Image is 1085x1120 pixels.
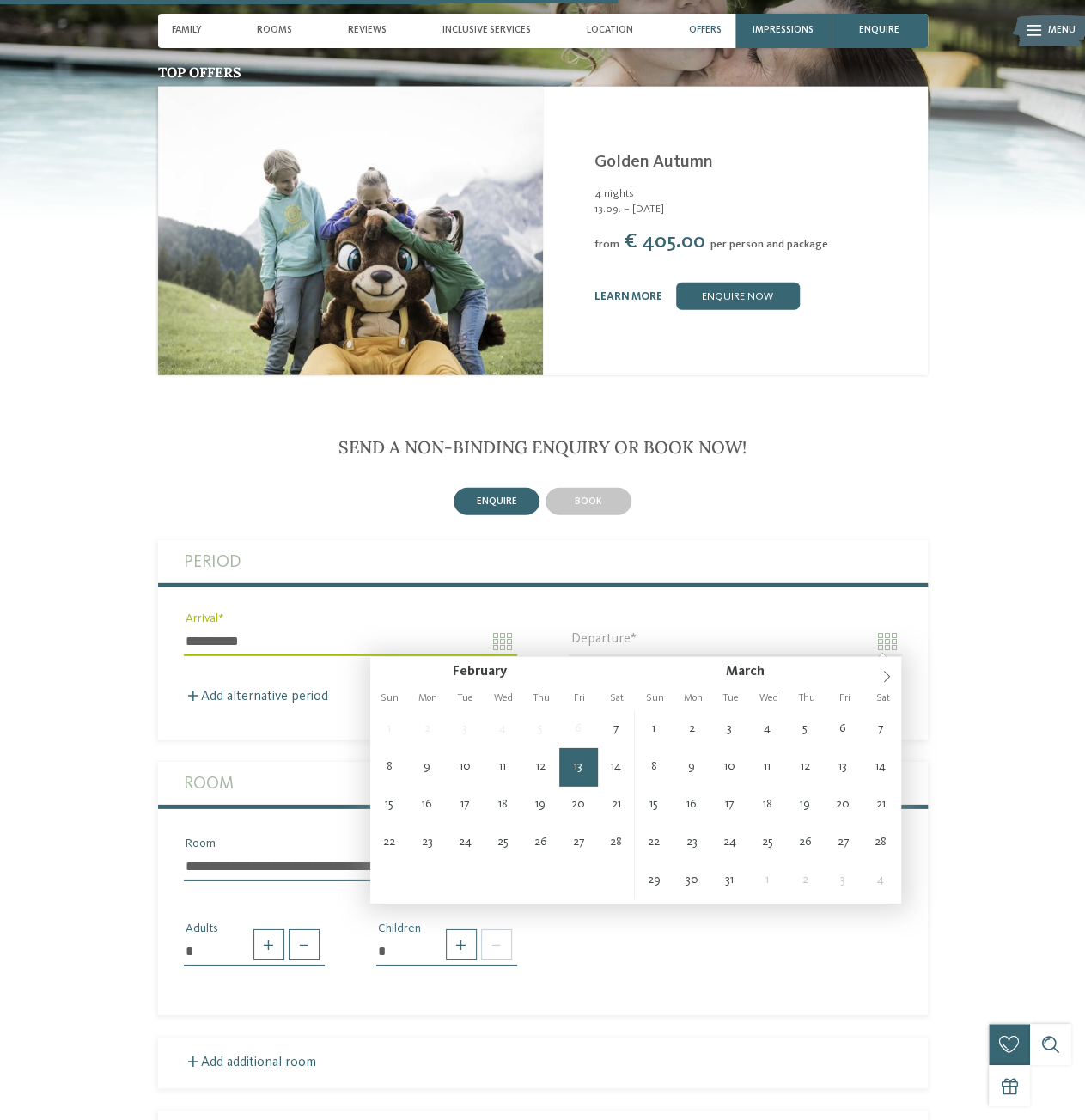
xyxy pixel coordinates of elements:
span: Mon [408,693,446,703]
span: March 22, 2026 [635,824,673,861]
span: February 9, 2026 [408,748,446,786]
span: February 12, 2026 [521,748,559,786]
span: April 4, 2026 [862,861,899,899]
span: February 6, 2026 [559,710,597,748]
span: 4 nights [594,188,634,199]
span: Wed [485,693,522,703]
span: February 24, 2026 [446,824,484,861]
span: February 13, 2026 [559,748,597,786]
span: March 18, 2026 [748,786,786,824]
span: March 19, 2026 [786,786,824,824]
span: March 26, 2026 [786,824,824,861]
span: March 3, 2026 [710,710,748,748]
span: March [726,665,765,679]
span: Top offers [158,64,241,81]
input: Year [765,664,816,679]
span: March 10, 2026 [710,748,748,786]
span: February 2, 2026 [408,710,446,748]
span: March 27, 2026 [824,824,862,861]
span: February 7, 2026 [597,710,635,748]
span: February 8, 2026 [370,748,408,786]
span: Fri [826,693,863,703]
span: March 5, 2026 [786,710,824,748]
span: Inclusive services [442,25,531,36]
span: Mon [674,693,711,703]
span: February 11, 2026 [484,748,521,786]
span: February 15, 2026 [370,786,408,824]
span: March 16, 2026 [673,786,710,824]
span: February 28, 2026 [597,824,635,861]
a: enquire now [676,283,800,310]
span: Impressions [753,25,814,36]
span: March 21, 2026 [862,786,899,824]
span: March 30, 2026 [673,861,710,899]
span: March 4, 2026 [748,710,786,748]
span: March 13, 2026 [824,748,862,786]
span: April 3, 2026 [824,861,862,899]
span: February 17, 2026 [446,786,484,824]
span: March 17, 2026 [710,786,748,824]
span: March 15, 2026 [635,786,673,824]
span: Tue [447,693,485,703]
span: February [453,665,507,679]
span: per person and package [710,239,828,250]
span: February 3, 2026 [446,710,484,748]
a: learn more [594,291,662,302]
span: April 1, 2026 [748,861,786,899]
label: Add alternative period [184,690,328,703]
span: February 18, 2026 [484,786,521,824]
span: March 20, 2026 [824,786,862,824]
span: March 24, 2026 [710,824,748,861]
span: March 25, 2026 [748,824,786,861]
span: February 22, 2026 [370,824,408,861]
span: March 12, 2026 [786,748,824,786]
span: February 5, 2026 [521,710,559,748]
span: March 2, 2026 [673,710,710,748]
span: February 16, 2026 [408,786,446,824]
span: 13.09. – [DATE] [594,202,911,217]
span: March 9, 2026 [673,748,710,786]
span: Sat [598,693,636,703]
span: March 31, 2026 [710,861,748,899]
span: enquire [477,496,517,507]
span: March 14, 2026 [862,748,899,786]
span: February 21, 2026 [597,786,635,824]
span: € 405.00 [625,232,705,253]
span: March 28, 2026 [862,824,899,861]
span: February 26, 2026 [521,824,559,861]
span: Send a non-binding enquiry or book now! [338,436,747,458]
span: enquire [859,25,899,36]
span: Tue [712,693,750,703]
span: March 7, 2026 [862,710,899,748]
span: Location [587,25,633,36]
span: March 6, 2026 [824,710,862,748]
span: Sat [863,693,901,703]
span: April 2, 2026 [786,861,824,899]
span: February 27, 2026 [559,824,597,861]
span: book [575,496,602,507]
span: Sun [636,693,674,703]
span: Thu [522,693,560,703]
span: February 10, 2026 [446,748,484,786]
label: Room [184,762,902,805]
span: Family [172,25,202,36]
span: Thu [788,693,826,703]
span: February 14, 2026 [597,748,635,786]
span: Fri [560,693,598,703]
span: Reviews [348,25,387,36]
span: March 11, 2026 [748,748,786,786]
span: February 19, 2026 [521,786,559,824]
span: from [594,239,619,250]
span: March 8, 2026 [635,748,673,786]
a: Golden Autumn [594,154,713,171]
span: February 23, 2026 [408,824,446,861]
img: Golden Autumn [158,87,543,375]
span: February 25, 2026 [484,824,521,861]
span: March 29, 2026 [635,861,673,899]
span: Sun [370,693,408,703]
label: Period [184,540,902,583]
span: Rooms [257,25,292,36]
label: Add additional room [184,1056,316,1069]
span: Wed [750,693,788,703]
